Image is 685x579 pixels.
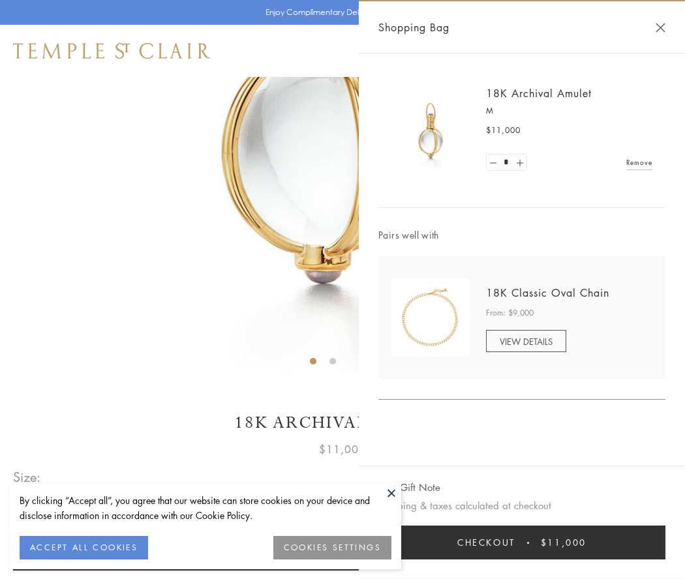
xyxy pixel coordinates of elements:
[20,536,148,559] button: ACCEPT ALL COOKIES
[378,228,665,243] span: Pairs well with
[13,411,672,434] h1: 18K Archival Amulet
[391,278,470,357] img: N88865-OV18
[20,493,391,523] div: By clicking “Accept all”, you agree that our website can store cookies on your device and disclos...
[457,535,515,550] span: Checkout
[319,441,366,458] span: $11,000
[378,479,440,496] button: Add Gift Note
[378,497,665,514] p: Shipping & taxes calculated at checkout
[500,335,553,348] span: VIEW DETAILS
[656,23,665,33] button: Close Shopping Bag
[266,6,414,19] p: Enjoy Complimentary Delivery & Returns
[273,536,391,559] button: COOKIES SETTINGS
[513,155,526,171] a: Set quantity to 2
[487,155,500,171] a: Set quantity to 0
[486,124,521,137] span: $11,000
[486,286,609,300] a: 18K Classic Oval Chain
[13,466,42,488] span: Size:
[486,306,534,319] span: From: $9,000
[626,155,652,170] a: Remove
[378,526,665,559] button: Checkout $11,000
[486,86,592,100] a: 18K Archival Amulet
[378,19,449,36] span: Shopping Bag
[486,330,566,352] a: VIEW DETAILS
[486,104,652,117] p: M
[391,91,470,170] img: 18K Archival Amulet
[13,43,210,59] img: Temple St. Clair
[541,535,586,550] span: $11,000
